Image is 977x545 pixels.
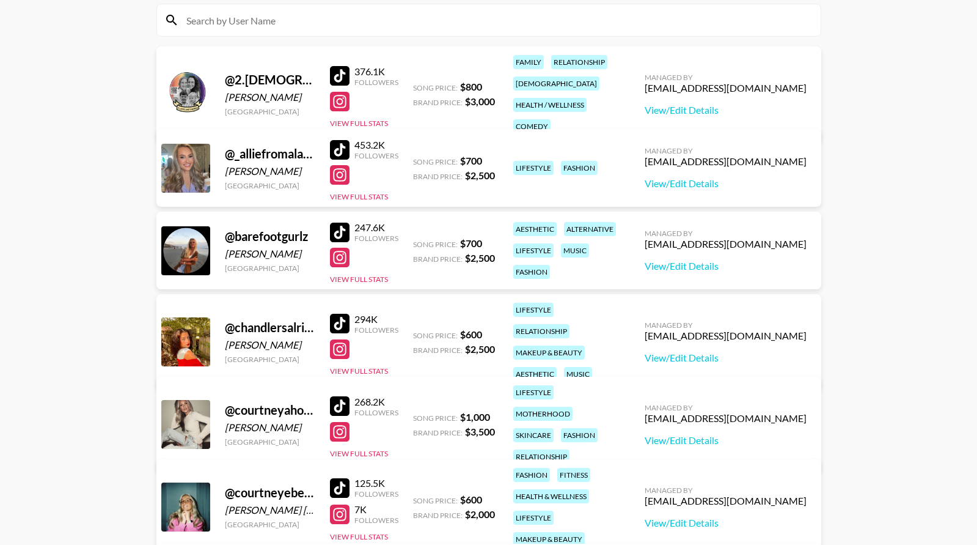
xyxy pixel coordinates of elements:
[513,303,554,317] div: lifestyle
[465,95,495,107] strong: $ 3,000
[513,450,569,464] div: relationship
[513,76,599,91] div: [DEMOGRAPHIC_DATA]
[225,107,315,116] div: [GEOGRAPHIC_DATA]
[354,489,398,499] div: Followers
[645,73,807,82] div: Managed By
[330,449,388,458] button: View Full Stats
[465,426,495,437] strong: $ 3,500
[645,177,807,190] a: View/Edit Details
[645,155,807,168] div: [EMAIL_ADDRESS][DOMAIN_NAME]
[513,428,554,442] div: skincare
[513,511,554,525] div: lifestyle
[330,532,388,541] button: View Full Stats
[513,324,569,338] div: relationship
[513,367,557,381] div: aesthetic
[330,275,388,284] button: View Full Stats
[413,254,463,264] span: Brand Price:
[564,367,592,381] div: music
[413,83,458,92] span: Song Price:
[645,229,807,238] div: Managed By
[225,520,315,529] div: [GEOGRAPHIC_DATA]
[513,265,550,279] div: fashion
[460,81,482,92] strong: $ 800
[513,119,551,133] div: comedy
[354,65,398,78] div: 376.1K
[225,146,315,161] div: @ _alliefromalabama_
[413,98,463,107] span: Brand Price:
[645,352,807,364] a: View/Edit Details
[225,264,315,273] div: [GEOGRAPHIC_DATA]
[460,237,482,249] strong: $ 700
[225,402,315,418] div: @ courtneyahoward
[354,516,398,525] div: Followers
[513,385,554,399] div: lifestyle
[645,486,807,495] div: Managed By
[225,421,315,434] div: [PERSON_NAME]
[460,155,482,166] strong: $ 700
[354,503,398,516] div: 7K
[513,489,589,503] div: health & wellness
[354,313,398,325] div: 294K
[330,366,388,376] button: View Full Stats
[513,55,544,69] div: family
[465,169,495,181] strong: $ 2,500
[225,320,315,335] div: @ chandlersalright
[354,151,398,160] div: Followers
[225,229,315,244] div: @ barefootgurlz
[645,412,807,425] div: [EMAIL_ADDRESS][DOMAIN_NAME]
[513,346,585,360] div: makeup & beauty
[561,428,598,442] div: fashion
[225,72,315,87] div: @ 2.[DEMOGRAPHIC_DATA].and.2.babies
[460,494,482,505] strong: $ 600
[645,238,807,250] div: [EMAIL_ADDRESS][DOMAIN_NAME]
[354,78,398,87] div: Followers
[513,98,587,112] div: health / wellness
[645,260,807,272] a: View/Edit Details
[330,119,388,128] button: View Full Stats
[557,468,590,482] div: fitness
[354,325,398,335] div: Followers
[225,504,315,516] div: [PERSON_NAME] [PERSON_NAME]
[225,485,315,500] div: @ courtneyebelingwood
[413,496,458,505] span: Song Price:
[645,517,807,529] a: View/Edit Details
[561,243,589,258] div: music
[225,91,315,103] div: [PERSON_NAME]
[465,252,495,264] strong: $ 2,500
[645,403,807,412] div: Managed By
[354,221,398,234] div: 247.6K
[645,434,807,447] a: View/Edit Details
[465,343,495,355] strong: $ 2,500
[179,10,813,30] input: Search by User Name
[465,508,495,520] strong: $ 2,000
[513,407,573,421] div: motherhood
[225,248,315,260] div: [PERSON_NAME]
[645,146,807,155] div: Managed By
[513,161,554,175] div: lifestyle
[225,181,315,190] div: [GEOGRAPHIC_DATA]
[413,331,458,340] span: Song Price:
[354,234,398,243] div: Followers
[413,240,458,249] span: Song Price:
[460,411,490,423] strong: $ 1,000
[225,339,315,351] div: [PERSON_NAME]
[354,139,398,151] div: 453.2K
[354,477,398,489] div: 125.5K
[413,428,463,437] span: Brand Price:
[354,396,398,408] div: 268.2K
[413,511,463,520] span: Brand Price:
[645,495,807,507] div: [EMAIL_ADDRESS][DOMAIN_NAME]
[551,55,607,69] div: relationship
[513,243,554,258] div: lifestyle
[645,321,807,330] div: Managed By
[413,346,463,355] span: Brand Price:
[330,192,388,201] button: View Full Stats
[413,413,458,423] span: Song Price:
[413,157,458,166] span: Song Price:
[645,330,807,342] div: [EMAIL_ADDRESS][DOMAIN_NAME]
[225,355,315,364] div: [GEOGRAPHIC_DATA]
[225,437,315,447] div: [GEOGRAPHIC_DATA]
[645,104,807,116] a: View/Edit Details
[413,172,463,181] span: Brand Price:
[513,222,557,236] div: aesthetic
